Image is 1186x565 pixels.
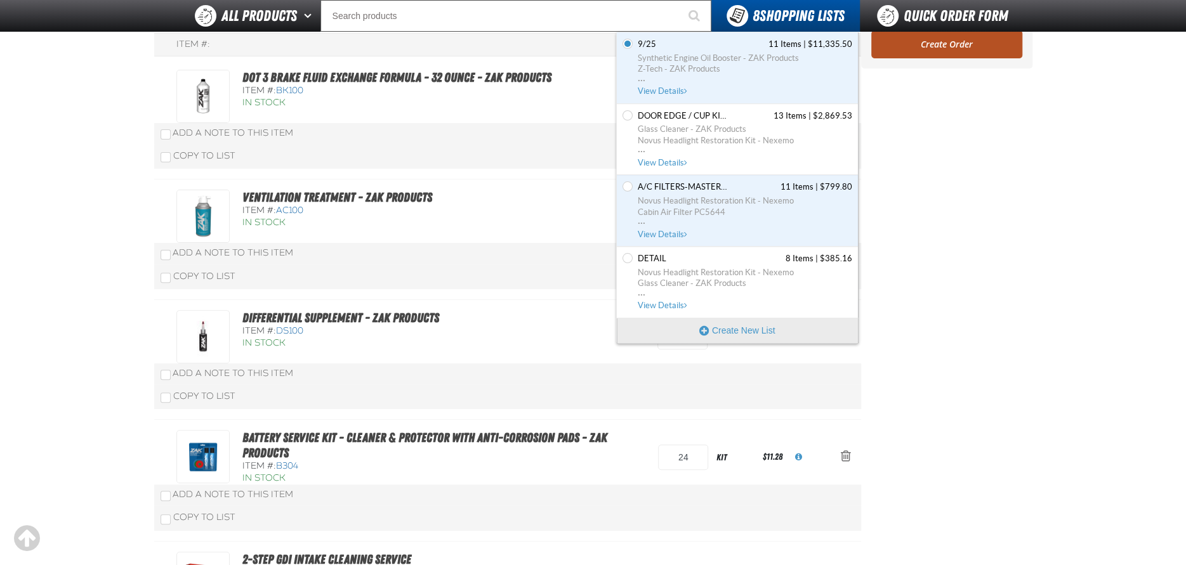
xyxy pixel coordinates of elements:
[617,318,858,343] button: Create New List. Opens a popup
[161,491,171,501] input: Add a Note to This Item
[820,253,852,264] span: $385.16
[173,247,293,258] span: Add a Note to This Item
[638,158,689,167] span: View Details
[242,430,607,460] a: Battery Service Kit - Cleaner & Protector with Anti-Corrosion Pads - ZAK Products
[638,253,666,264] span: DETAIL
[638,63,852,75] span: Z-Tech - ZAK Products
[638,86,689,96] span: View Details
[242,205,482,217] div: Item #:
[638,195,852,207] span: Novus Headlight Restoration Kit - Nexemo
[161,514,171,524] input: Copy To List
[658,445,708,470] input: Product Quantity
[13,524,41,552] div: Scroll to the top
[638,124,852,135] span: Glass Cleaner - ZAK Products
[242,190,432,205] a: Ventilation Treatment - ZAK Products
[638,75,852,79] span: ...
[785,443,812,471] button: View All Prices for B304
[242,97,551,109] div: In Stock
[221,4,297,27] span: All Products
[161,370,171,380] input: Add a Note to This Item
[815,182,818,192] span: |
[242,460,646,472] div: Item #:
[638,267,852,278] span: Novus Headlight Restoration Kit - Nexemo
[638,39,656,50] span: 9/25
[871,30,1022,58] a: Create Order
[638,135,852,146] span: Novus Headlight Restoration Kit - Nexemo
[242,472,646,484] div: In Stock
[161,129,171,140] input: Add a Note to This Item
[173,368,293,379] span: Add a Note to This Item
[831,443,861,471] button: Action Remove Battery Service Kit - Cleaner &amp; Protector with Anti-Corrosion Pads - ZAK Produc...
[638,230,689,239] span: View Details
[638,146,852,150] span: ...
[161,152,171,162] input: Copy To List
[638,207,852,218] span: Cabin Air Filter PC5644
[276,205,303,216] span: AC100
[635,39,852,97] a: 9/25 contains 11 items. Total cost is $11,335.50. Click to see all items, discounts, taxes and ot...
[276,325,303,336] span: DS100
[763,451,782,462] span: $11.28
[635,181,852,240] a: A/C FILTERS-MASTER LIST contains 11 items. Total cost is $799.80. Click to see all items, discoun...
[173,127,293,138] span: Add a Note to This Item
[638,278,852,289] span: Glass Cleaner - ZAK Products
[161,512,235,523] label: Copy To List
[638,301,689,310] span: View Details
[242,217,482,229] div: In Stock
[242,85,551,97] div: Item #:
[753,7,760,25] strong: 8
[242,325,482,337] div: Item #:
[276,85,303,96] span: BK100
[786,253,814,264] span: 8 Items
[173,489,293,500] span: Add a Note to This Item
[768,39,801,50] span: 11 Items
[803,39,806,49] span: |
[161,150,235,161] label: Copy To List
[161,271,235,282] label: Copy To List
[753,7,845,25] span: Shopping Lists
[638,218,852,222] span: ...
[638,289,852,294] span: ...
[161,250,171,260] input: Add a Note to This Item
[161,273,171,283] input: Copy To List
[242,310,439,325] a: Differential Supplement - ZAK Products
[161,391,235,401] label: Copy To List
[808,39,852,50] span: $11,335.50
[820,181,852,193] span: $799.80
[242,337,482,349] div: In Stock
[781,181,814,193] span: 11 Items
[638,110,727,122] span: DOOR EDGE / CUP KITS / QR
[276,460,298,471] span: B304
[638,53,852,64] span: Synthetic Engine Oil Booster - ZAK Products
[161,393,171,403] input: Copy To List
[808,111,811,120] span: |
[774,110,807,122] span: 13 Items
[813,110,852,122] span: $2,869.53
[242,70,551,85] a: DOT 3 Brake Fluid Exchange Formula - 32 Ounce - ZAK Products
[635,110,852,169] a: DOOR EDGE / CUP KITS / QR contains 13 items. Total cost is $2,869.53. Click to see all items, dis...
[176,39,210,51] div: Item #:
[635,253,852,311] a: DETAIL contains 8 items. Total cost is $385.16. Click to see all items, discounts, taxes and othe...
[638,181,727,193] span: A/C FILTERS-MASTER LIST
[815,254,818,263] span: |
[708,443,760,472] div: kit
[616,32,859,344] div: You have 8 Shopping Lists. Open to view details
